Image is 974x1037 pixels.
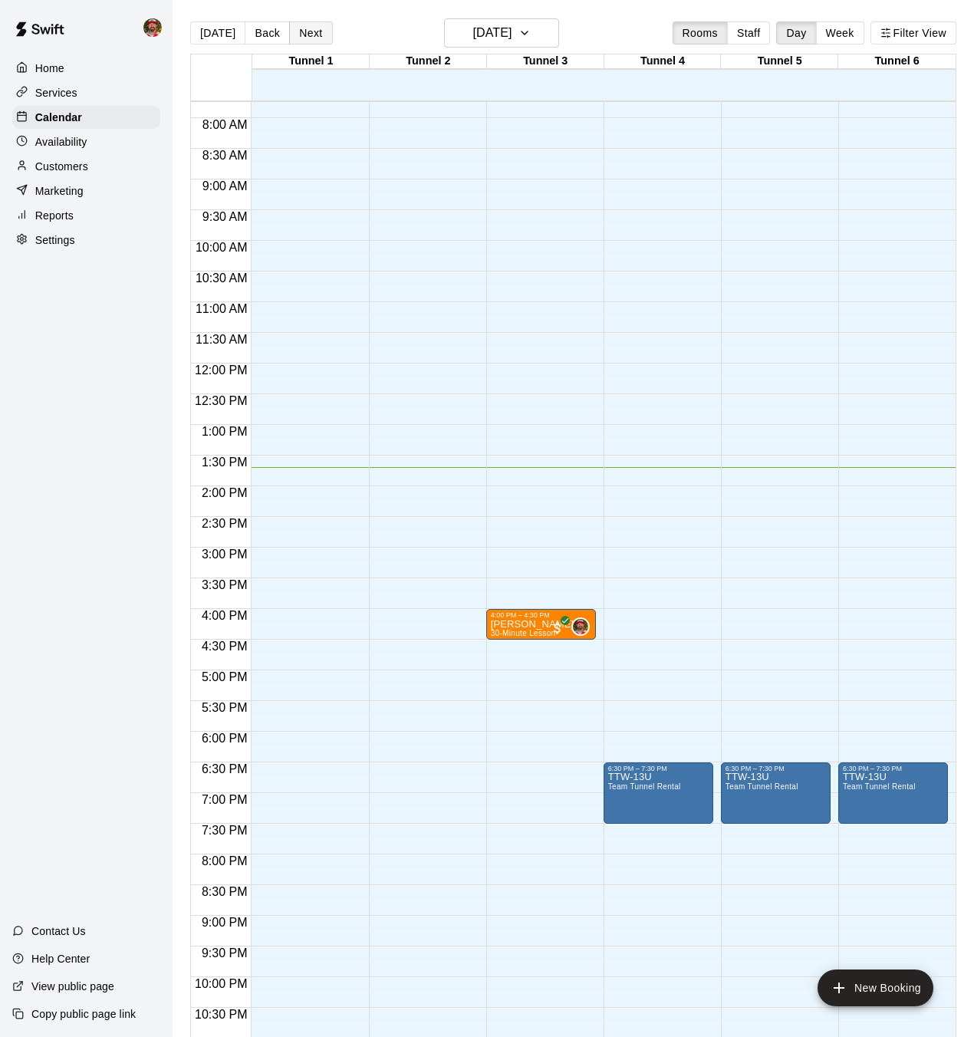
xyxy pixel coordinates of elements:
[198,824,252,837] span: 7:30 PM
[31,951,90,966] p: Help Center
[31,1006,136,1022] p: Copy public page link
[198,578,252,591] span: 3:30 PM
[252,54,370,69] div: Tunnel 1
[726,782,798,791] span: Team Tunnel Rental
[491,629,556,637] span: 30-Minute Lesson
[573,619,588,634] img: Bryan Farrington
[140,12,173,43] div: Bryan Farrington
[198,517,252,530] span: 2:30 PM
[604,54,722,69] div: Tunnel 4
[199,210,252,223] span: 9:30 AM
[190,21,245,44] button: [DATE]
[191,1008,251,1021] span: 10:30 PM
[198,854,252,867] span: 8:00 PM
[12,130,160,153] a: Availability
[199,149,252,162] span: 8:30 AM
[604,762,713,824] div: 6:30 PM – 7:30 PM: TTW-13U
[198,946,252,960] span: 9:30 PM
[444,18,559,48] button: [DATE]
[191,977,251,990] span: 10:00 PM
[199,118,252,131] span: 8:00 AM
[12,229,160,252] a: Settings
[199,179,252,193] span: 9:00 AM
[370,54,487,69] div: Tunnel 2
[198,732,252,745] span: 6:00 PM
[818,970,933,1006] button: add
[571,617,590,636] div: Bryan Farrington
[12,57,160,80] a: Home
[198,456,252,469] span: 1:30 PM
[726,765,826,772] div: 6:30 PM – 7:30 PM
[838,54,956,69] div: Tunnel 6
[816,21,864,44] button: Week
[608,765,709,772] div: 6:30 PM – 7:30 PM
[721,762,831,824] div: 6:30 PM – 7:30 PM: TTW-13U
[12,204,160,227] a: Reports
[191,394,251,407] span: 12:30 PM
[472,22,512,44] h6: [DATE]
[198,486,252,499] span: 2:00 PM
[198,701,252,714] span: 5:30 PM
[491,611,591,619] div: 4:00 PM – 4:30 PM
[192,241,252,254] span: 10:00 AM
[35,85,77,100] p: Services
[550,621,565,636] span: All customers have paid
[35,183,84,199] p: Marketing
[31,923,86,939] p: Contact Us
[191,364,251,377] span: 12:00 PM
[198,762,252,775] span: 6:30 PM
[198,670,252,683] span: 5:00 PM
[198,640,252,653] span: 4:30 PM
[776,21,816,44] button: Day
[198,885,252,898] span: 8:30 PM
[198,916,252,929] span: 9:00 PM
[577,617,590,636] span: Bryan Farrington
[35,208,74,223] p: Reports
[192,333,252,346] span: 11:30 AM
[35,159,88,174] p: Customers
[486,609,596,640] div: 4:00 PM – 4:30 PM: Luke Gillman
[245,21,290,44] button: Back
[198,425,252,438] span: 1:00 PM
[12,155,160,178] a: Customers
[12,106,160,129] a: Calendar
[31,979,114,994] p: View public page
[12,81,160,104] a: Services
[143,18,162,37] img: Bryan Farrington
[192,272,252,285] span: 10:30 AM
[843,765,943,772] div: 6:30 PM – 7:30 PM
[198,609,252,622] span: 4:00 PM
[870,21,956,44] button: Filter View
[843,782,916,791] span: Team Tunnel Rental
[12,179,160,202] a: Marketing
[608,782,681,791] span: Team Tunnel Rental
[35,134,87,150] p: Availability
[727,21,771,44] button: Staff
[35,110,82,125] p: Calendar
[487,54,604,69] div: Tunnel 3
[721,54,838,69] div: Tunnel 5
[35,232,75,248] p: Settings
[35,61,64,76] p: Home
[192,302,252,315] span: 11:00 AM
[289,21,332,44] button: Next
[198,793,252,806] span: 7:00 PM
[198,548,252,561] span: 3:00 PM
[673,21,728,44] button: Rooms
[838,762,948,824] div: 6:30 PM – 7:30 PM: TTW-13U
